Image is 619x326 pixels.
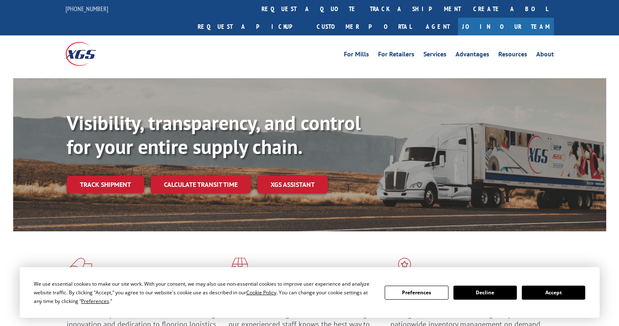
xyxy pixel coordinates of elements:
[65,5,108,13] a: [PHONE_NUMBER]
[378,51,414,60] a: For Retailers
[151,176,251,193] a: Calculate transit time
[20,267,600,318] div: Cookie Consent Prompt
[311,18,418,35] a: Customer Portal
[67,110,361,159] b: Visibility, transparency, and control for your entire supply chain.
[34,279,375,305] div: We use essential cookies to make our site work. With your consent, we may also use non-essential ...
[458,18,554,35] a: Join Our Team
[246,289,276,296] span: Cookie Policy
[257,176,328,193] a: XGS ASSISTANT
[498,51,527,60] a: Resources
[423,51,446,60] a: Services
[67,258,92,279] img: xgs-icon-total-supply-chain-intelligence-red
[192,18,311,35] a: Request a pickup
[453,286,517,300] button: Decline
[536,51,554,60] a: About
[522,286,585,300] button: Accept
[455,51,489,60] a: Advantages
[418,18,458,35] a: Agent
[344,51,369,60] a: For Mills
[67,176,144,193] a: Track shipment
[390,258,419,279] img: xgs-icon-flagship-distribution-model-red
[385,286,448,300] button: Preferences
[229,258,248,279] img: xgs-icon-focused-on-flooring-red
[81,298,109,305] span: Preferences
